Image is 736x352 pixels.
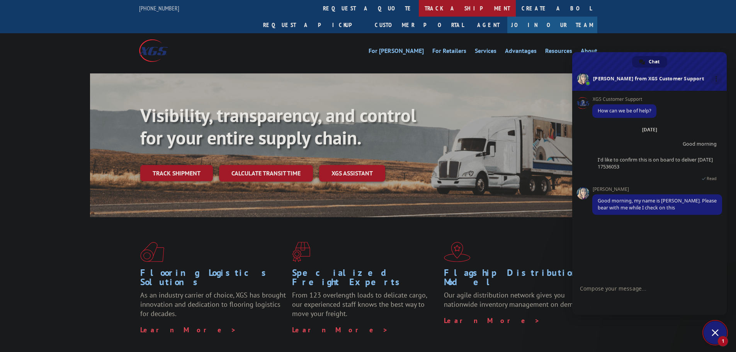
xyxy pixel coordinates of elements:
[598,107,651,114] span: How can we be of help?
[580,279,704,298] textarea: Compose your message...
[580,303,586,309] span: Insert an emoji
[319,165,385,182] a: XGS ASSISTANT
[598,156,713,170] span: I'd like to confirm this is on board to deliver [DATE] 17536053
[140,242,164,262] img: xgs-icon-total-supply-chain-intelligence-red
[683,141,717,147] span: Good morning
[704,321,727,344] a: Close chat
[475,48,496,56] a: Services
[369,48,424,56] a: For [PERSON_NAME]
[369,17,469,33] a: Customer Portal
[545,48,572,56] a: Resources
[292,325,388,334] a: Learn More >
[139,4,179,12] a: [PHONE_NUMBER]
[219,165,313,182] a: Calculate transit time
[649,56,660,68] span: Chat
[444,316,540,325] a: Learn More >
[469,17,507,33] a: Agent
[257,17,369,33] a: Request a pickup
[600,303,606,309] span: Audio message
[590,303,596,309] span: Send a file
[140,165,213,181] a: Track shipment
[642,128,657,132] div: [DATE]
[444,268,590,291] h1: Flagship Distribution Model
[707,176,717,181] span: Read
[581,48,597,56] a: About
[592,187,722,192] span: [PERSON_NAME]
[592,97,656,102] span: XGS Customer Support
[444,291,586,309] span: Our agile distribution network gives you nationwide inventory management on demand.
[140,325,236,334] a: Learn More >
[292,268,438,291] h1: Specialized Freight Experts
[292,242,310,262] img: xgs-icon-focused-on-flooring-red
[140,268,286,291] h1: Flooring Logistics Solutions
[717,336,728,347] span: 1
[432,48,466,56] a: For Retailers
[632,56,667,68] a: Chat
[598,197,717,211] span: Good morning, my name is [PERSON_NAME]. Please bear with me while I check on this
[507,17,597,33] a: Join Our Team
[140,103,416,150] b: Visibility, transparency, and control for your entire supply chain.
[292,291,438,325] p: From 123 overlength loads to delicate cargo, our experienced staff knows the best way to move you...
[140,291,286,318] span: As an industry carrier of choice, XGS has brought innovation and dedication to flooring logistics...
[505,48,537,56] a: Advantages
[444,242,471,262] img: xgs-icon-flagship-distribution-model-red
